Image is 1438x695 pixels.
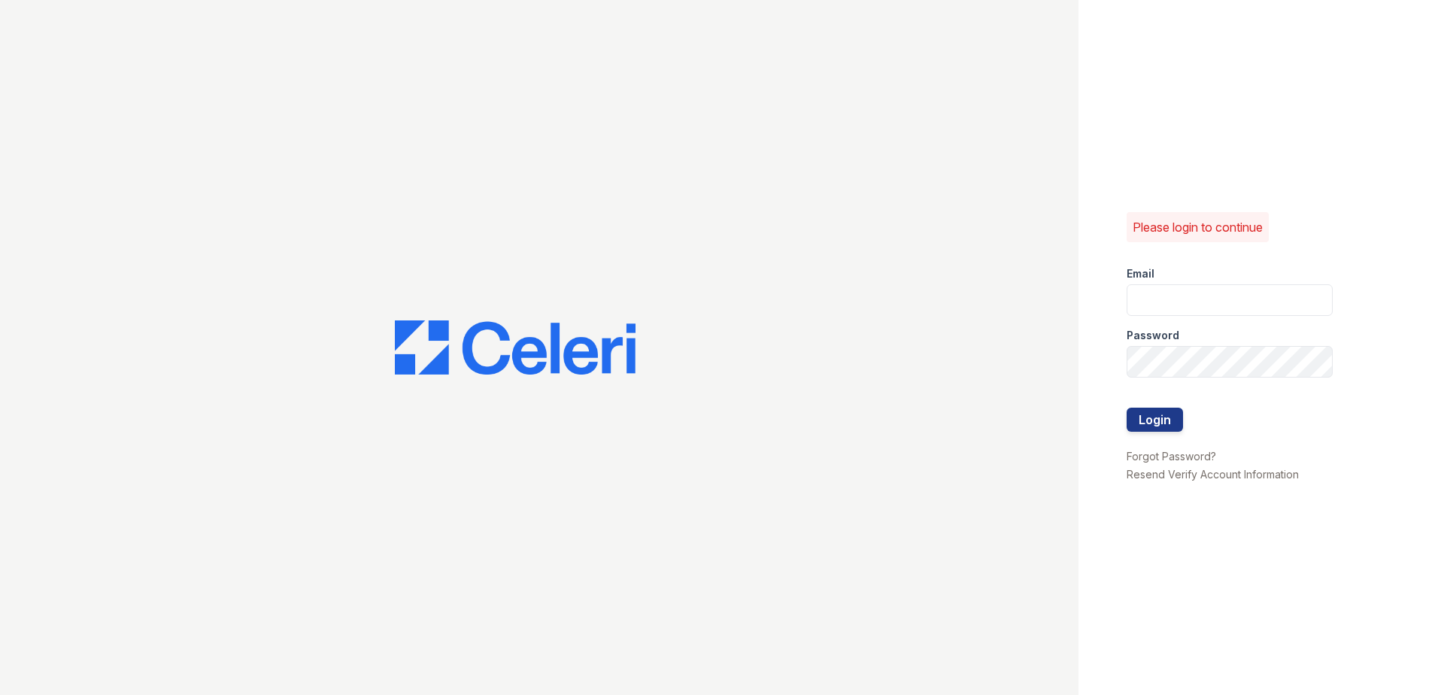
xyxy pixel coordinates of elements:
a: Forgot Password? [1127,450,1216,463]
p: Please login to continue [1133,218,1263,236]
label: Email [1127,266,1154,281]
button: Login [1127,408,1183,432]
img: CE_Logo_Blue-a8612792a0a2168367f1c8372b55b34899dd931a85d93a1a3d3e32e68fde9ad4.png [395,320,636,375]
a: Resend Verify Account Information [1127,468,1299,481]
label: Password [1127,328,1179,343]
